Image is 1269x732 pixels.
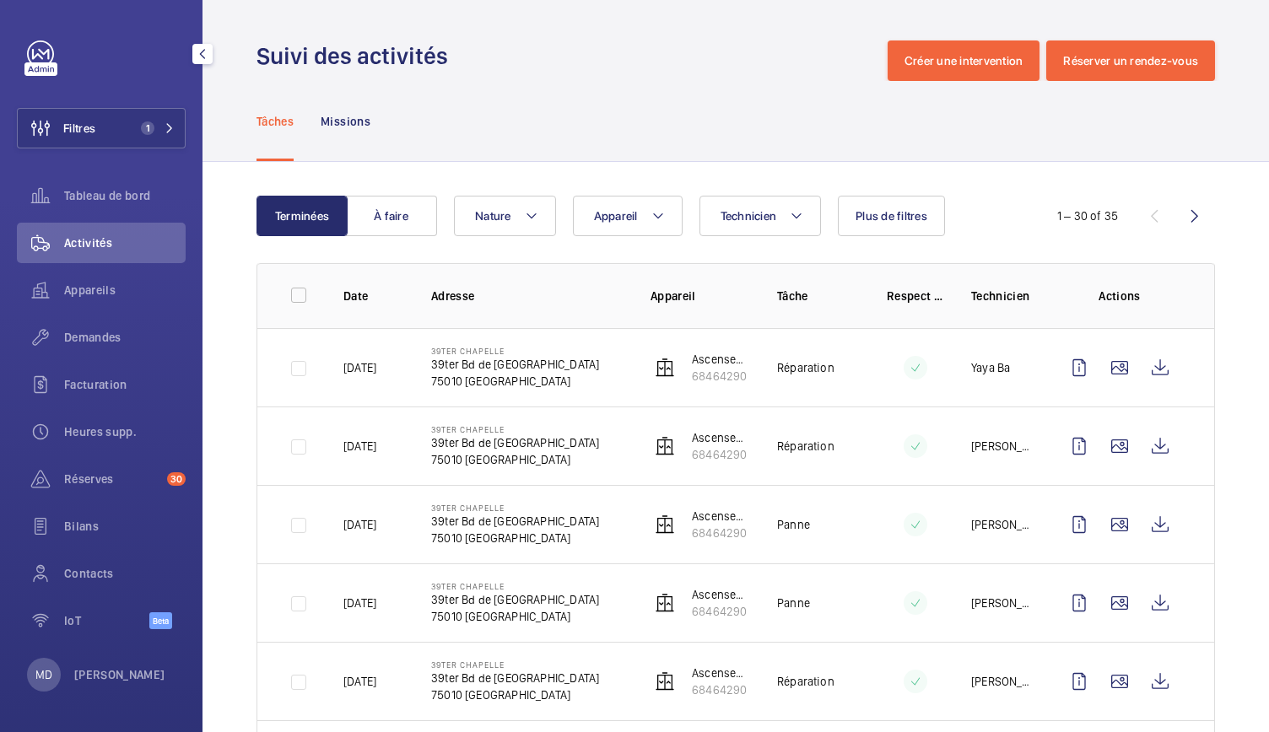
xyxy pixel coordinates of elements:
p: Respect délai [887,288,944,304]
img: elevator.svg [655,358,675,378]
p: Actions [1059,288,1180,304]
p: Technicien [971,288,1032,304]
p: [PERSON_NAME] [971,438,1032,455]
p: 68464290 [692,603,750,620]
button: Appareil [573,196,683,236]
button: Technicien [699,196,822,236]
span: Bilans [64,518,186,535]
span: 1 [141,121,154,135]
p: Appareil [651,288,750,304]
p: Ascenseur principal [692,508,750,525]
p: Tâches [256,113,294,130]
p: Ascenseur principal [692,351,750,368]
p: Ascenseur principal [692,586,750,603]
span: Appareils [64,282,186,299]
p: Réparation [777,438,834,455]
button: Créer une intervention [888,40,1040,81]
img: elevator.svg [655,514,675,535]
p: Tâche [777,288,860,304]
span: 30 [167,472,186,486]
p: [DATE] [343,359,376,376]
span: Demandes [64,329,186,346]
p: 39ter Bd de [GEOGRAPHIC_DATA] [431,591,599,608]
button: À faire [346,196,437,236]
p: 75010 [GEOGRAPHIC_DATA] [431,608,599,625]
p: Ascenseur principal [692,429,750,446]
p: 75010 [GEOGRAPHIC_DATA] [431,530,599,546]
p: 75010 [GEOGRAPHIC_DATA] [431,686,599,703]
p: [DATE] [343,595,376,611]
p: [DATE] [343,438,376,455]
p: [PERSON_NAME] [971,673,1032,690]
p: Réparation [777,673,834,690]
p: 39ter Chapelle [431,503,599,513]
p: Panne [777,516,810,533]
p: Yaya Ba [971,359,1010,376]
p: 75010 [GEOGRAPHIC_DATA] [431,373,599,390]
span: Technicien [721,209,777,223]
p: MD [35,666,52,683]
span: Réserves [64,471,160,487]
p: Adresse [431,288,624,304]
p: Réparation [777,359,834,376]
img: elevator.svg [655,593,675,613]
p: 68464290 [692,681,750,698]
p: 39ter Chapelle [431,424,599,434]
p: 39ter Chapelle [431,581,599,591]
p: 39ter Chapelle [431,659,599,670]
span: Tableau de bord [64,187,186,204]
button: Filtres1 [17,108,186,148]
button: Terminées [256,196,348,236]
p: [PERSON_NAME] [74,666,165,683]
button: Réserver un rendez-vous [1046,40,1215,81]
p: Ascenseur principal [692,665,750,681]
p: [PERSON_NAME] [971,516,1032,533]
p: Date [343,288,404,304]
button: Nature [454,196,556,236]
span: Appareil [594,209,638,223]
span: Contacts [64,565,186,582]
p: [PERSON_NAME] [971,595,1032,611]
p: 68464290 [692,446,750,463]
div: 1 – 30 of 35 [1057,207,1118,224]
p: [DATE] [343,673,376,690]
span: Facturation [64,376,186,393]
p: 39ter Bd de [GEOGRAPHIC_DATA] [431,670,599,686]
p: 39ter Chapelle [431,346,599,356]
span: Nature [475,209,511,223]
img: elevator.svg [655,436,675,456]
span: Activités [64,234,186,251]
p: 39ter Bd de [GEOGRAPHIC_DATA] [431,356,599,373]
p: 68464290 [692,525,750,541]
p: 75010 [GEOGRAPHIC_DATA] [431,451,599,468]
span: Plus de filtres [856,209,927,223]
span: Filtres [63,120,95,137]
p: 68464290 [692,368,750,385]
p: Panne [777,595,810,611]
span: Heures supp. [64,423,186,440]
button: Plus de filtres [838,196,945,236]
span: IoT [64,612,149,629]
p: 39ter Bd de [GEOGRAPHIC_DATA] [431,434,599,451]
p: [DATE] [343,516,376,533]
p: Missions [321,113,370,130]
p: 39ter Bd de [GEOGRAPHIC_DATA] [431,513,599,530]
span: Beta [149,612,172,629]
h1: Suivi des activités [256,40,458,72]
img: elevator.svg [655,671,675,692]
